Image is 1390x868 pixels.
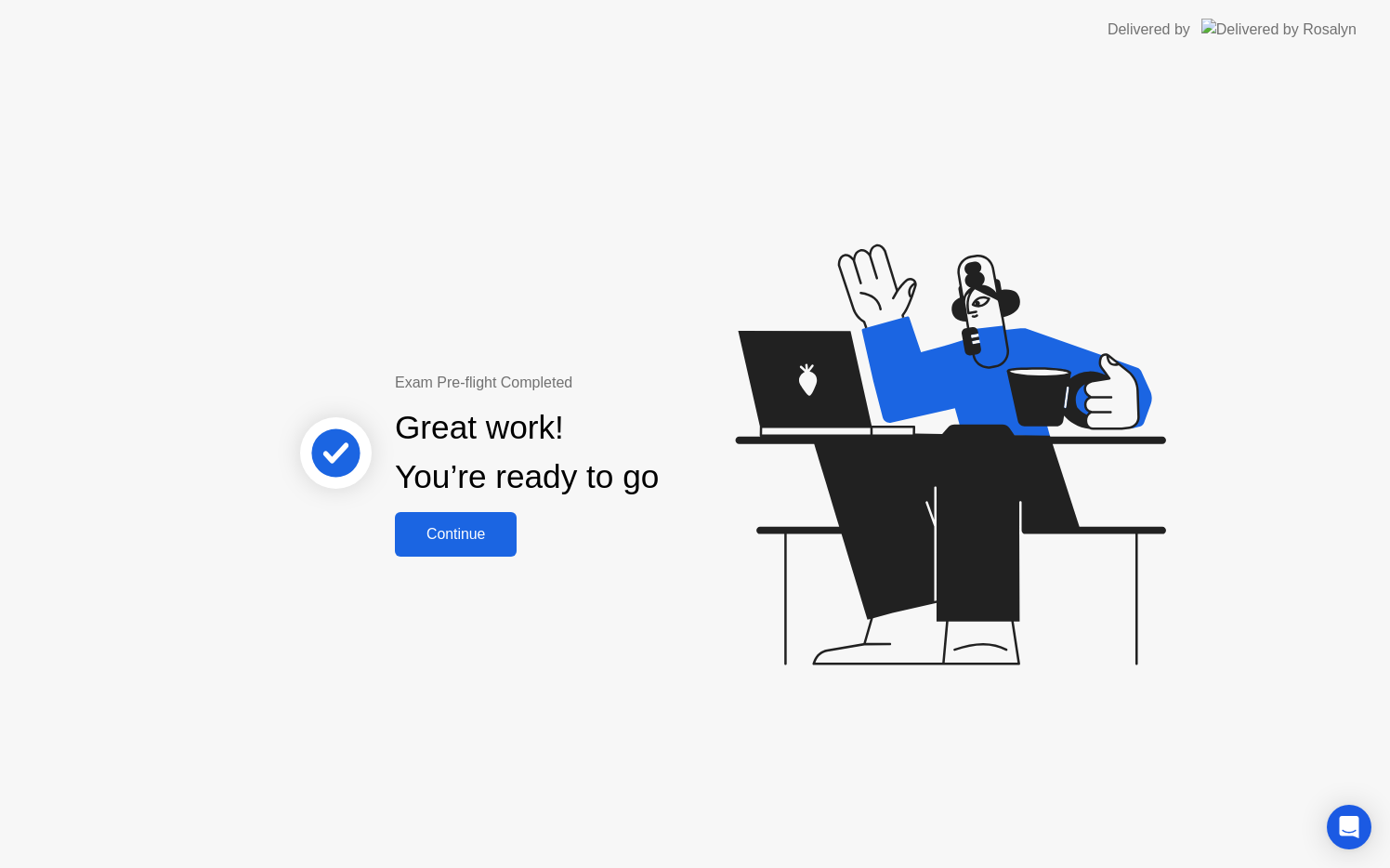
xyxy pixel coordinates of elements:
[395,512,517,557] button: Continue
[395,403,659,502] div: Great work! You’re ready to go
[1327,805,1371,849] div: Open Intercom Messenger
[1108,19,1190,41] div: Delivered by
[1201,19,1357,40] img: Delivered by Rosalyn
[400,526,511,543] div: Continue
[395,372,779,394] div: Exam Pre-flight Completed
